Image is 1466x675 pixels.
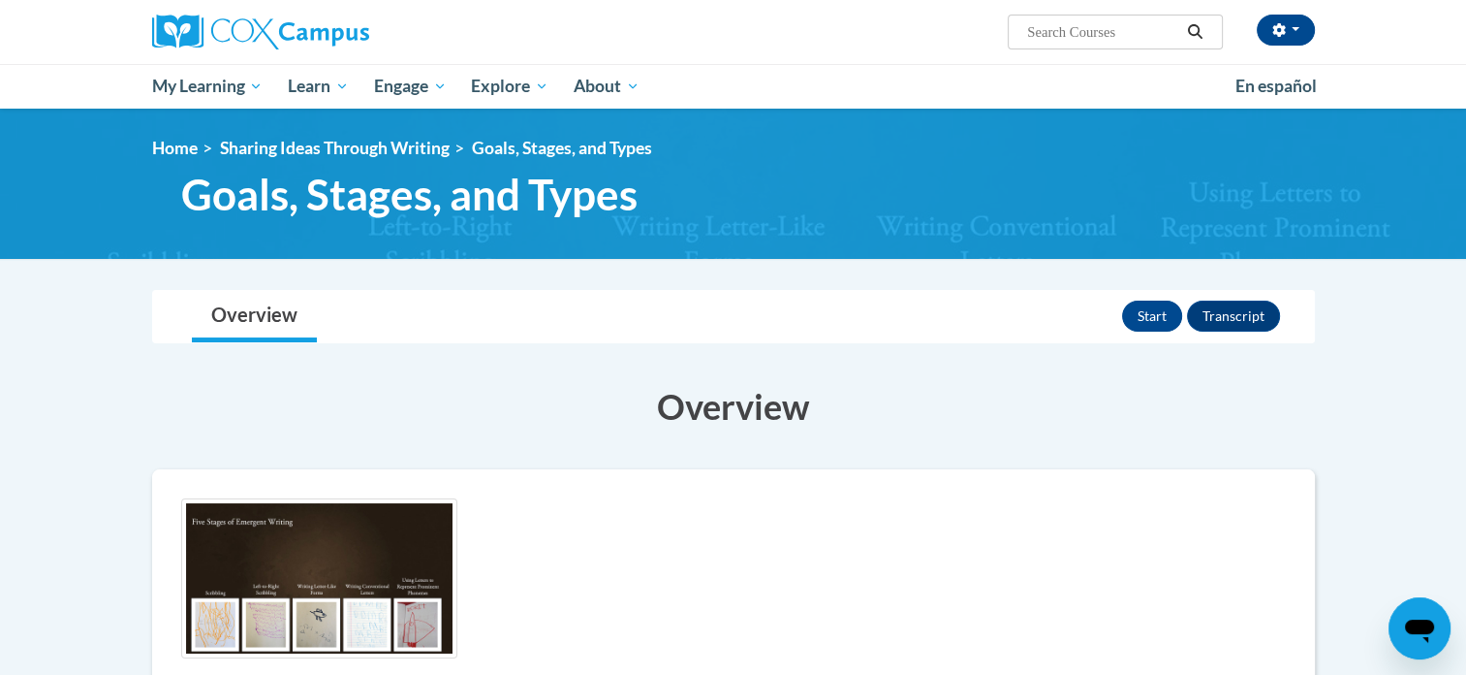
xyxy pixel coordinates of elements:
[152,15,520,49] a: Cox Campus
[181,169,638,220] span: Goals, Stages, and Types
[152,382,1315,431] h3: Overview
[574,75,639,98] span: About
[361,64,459,109] a: Engage
[152,15,369,49] img: Cox Campus
[220,138,450,158] a: Sharing Ideas Through Writing
[123,64,1344,109] div: Main menu
[140,64,276,109] a: My Learning
[1180,20,1209,44] button: Search
[458,64,561,109] a: Explore
[288,75,349,98] span: Learn
[151,75,263,98] span: My Learning
[472,138,652,158] span: Goals, Stages, and Types
[1223,66,1329,107] a: En español
[561,64,652,109] a: About
[471,75,548,98] span: Explore
[1122,301,1182,332] button: Start
[1235,76,1317,96] span: En español
[1388,597,1450,659] iframe: Button to launch messaging window
[275,64,361,109] a: Learn
[374,75,447,98] span: Engage
[192,291,317,342] a: Overview
[1257,15,1315,46] button: Account Settings
[181,498,457,659] img: Course logo image
[1025,20,1180,44] input: Search Courses
[1187,301,1280,332] button: Transcript
[152,138,198,158] a: Home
